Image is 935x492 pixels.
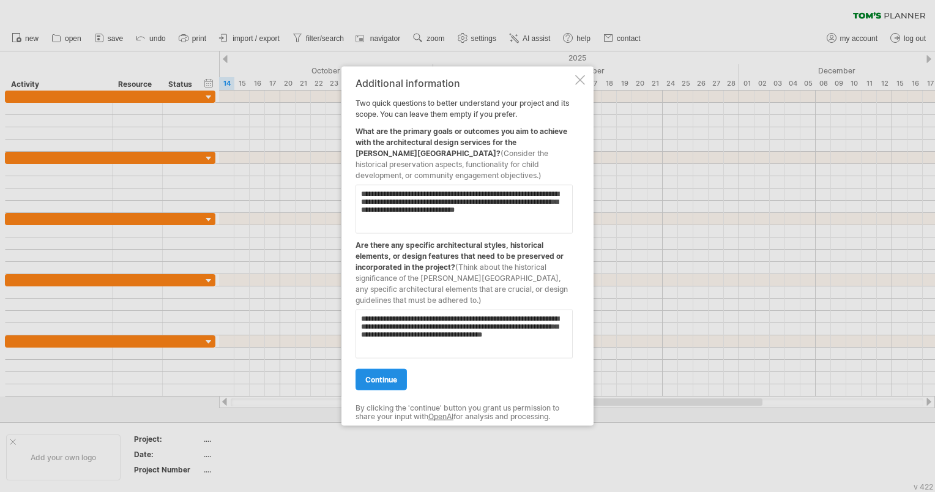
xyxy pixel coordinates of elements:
[356,404,573,422] div: By clicking the 'continue' button you grant us permission to share your input with for analysis a...
[356,78,573,89] div: Additional information
[356,120,573,181] div: What are the primary goals or outcomes you aim to achieve with the architectural design services ...
[356,263,568,305] span: (Think about the historical significance of the [PERSON_NAME][GEOGRAPHIC_DATA], any specific arch...
[356,234,573,306] div: Are there any specific architectural styles, historical elements, or design features that need to...
[356,78,573,415] div: Two quick questions to better understand your project and its scope. You can leave them empty if ...
[356,369,407,390] a: continue
[356,149,548,180] span: (Consider the historical preservation aspects, functionality for child development, or community ...
[428,412,453,421] a: OpenAI
[365,375,397,384] span: continue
